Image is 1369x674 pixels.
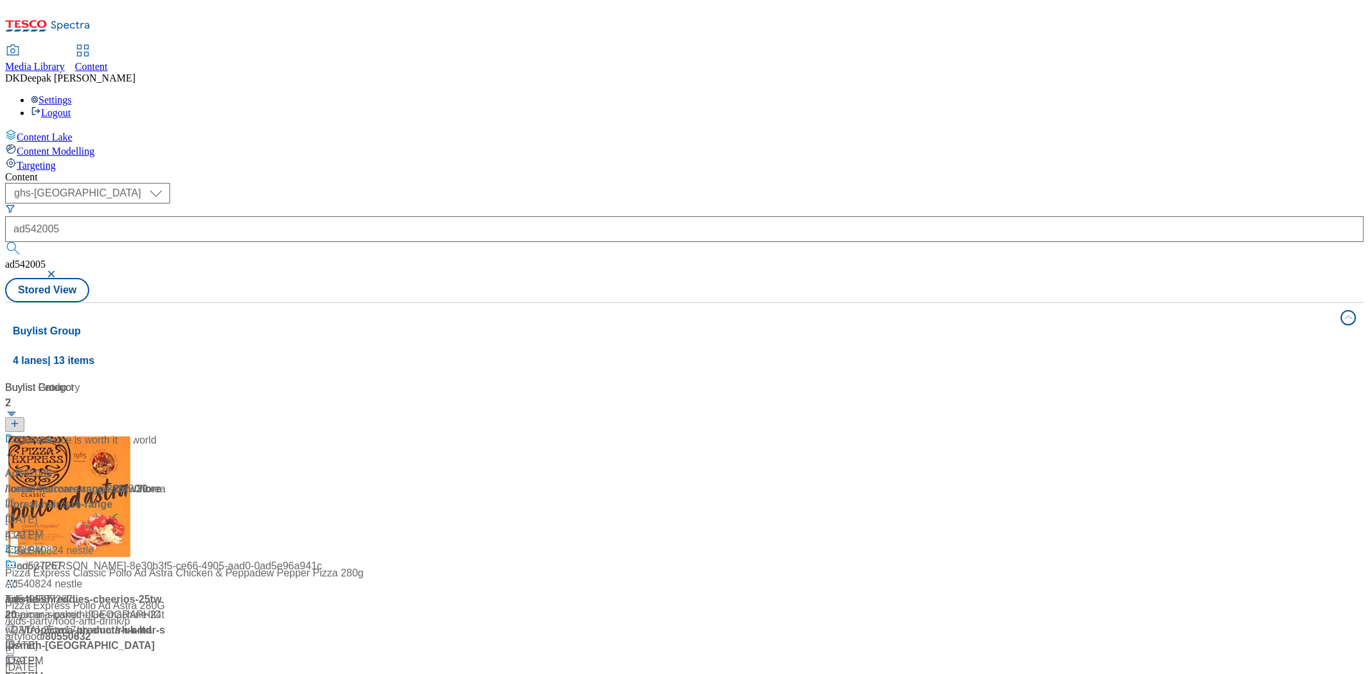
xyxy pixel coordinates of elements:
[75,61,108,72] span: Content
[5,380,166,395] div: Buylist Group
[5,576,82,592] div: Ad540824 nestle
[5,483,148,494] span: / loreal-haircare-range-25tw30
[17,132,73,143] span: Content Lake
[17,558,322,574] div: copy-[PERSON_NAME]-8e30b3f5-ce66-4905-aad0-0ad5e96a941c
[31,94,72,105] a: Settings
[5,278,89,302] button: Stored View
[17,433,117,448] div: Our science is worth it
[5,303,1364,375] button: Buylist Group4 lanes| 13 items
[5,466,52,481] div: Ad542005
[5,46,65,73] a: Media Library
[5,157,1364,171] a: Targeting
[13,324,1333,339] h4: Buylist Group
[5,512,166,528] div: [DATE]
[5,653,166,669] div: 1:59 PM
[5,259,46,270] span: ad542005
[5,216,1364,242] input: Search
[75,46,108,73] a: Content
[20,73,135,83] span: Deepak [PERSON_NAME]
[5,528,166,543] div: 4:22 PM
[31,107,71,118] a: Logout
[17,160,56,171] span: Targeting
[5,594,162,620] span: / nestle-shreddies-cheerios-25tw20
[5,395,166,411] div: 2
[5,129,1364,143] a: Content Lake
[5,203,15,214] svg: Search Filters
[5,171,1364,183] div: Content
[5,638,166,653] div: [DATE]
[17,543,94,558] div: Ad540824 nestle
[17,146,94,157] span: Content Modelling
[5,143,1364,157] a: Content Modelling
[13,355,94,366] span: 4 lanes | 13 items
[5,61,65,72] span: Media Library
[5,73,20,83] span: DK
